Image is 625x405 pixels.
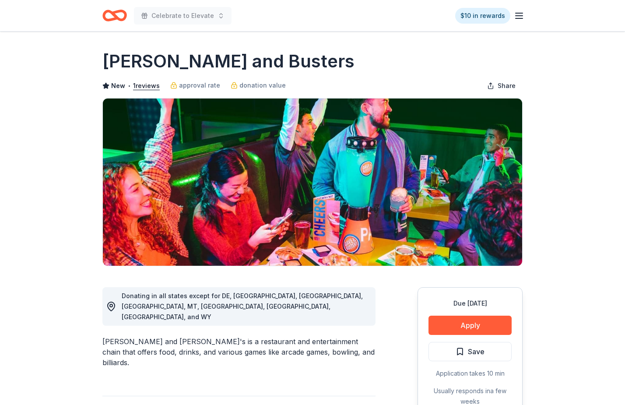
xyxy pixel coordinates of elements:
span: donation value [239,80,286,91]
span: New [111,81,125,91]
button: Save [428,342,512,361]
div: Application takes 10 min [428,368,512,379]
button: Apply [428,316,512,335]
button: 1reviews [133,81,160,91]
span: Donating in all states except for DE, [GEOGRAPHIC_DATA], [GEOGRAPHIC_DATA], [GEOGRAPHIC_DATA], MT... [122,292,363,320]
span: Save [468,346,485,357]
h1: [PERSON_NAME] and Busters [102,49,355,74]
a: donation value [231,80,286,91]
span: Share [498,81,516,91]
span: Celebrate to Elevate [151,11,214,21]
button: Celebrate to Elevate [134,7,232,25]
button: Share [480,77,523,95]
a: $10 in rewards [455,8,510,24]
span: • [128,82,131,89]
img: Image for Dave and Busters [103,99,522,266]
a: approval rate [170,80,220,91]
a: Home [102,5,127,26]
div: [PERSON_NAME] and [PERSON_NAME]'s is a restaurant and entertainment chain that offers food, drink... [102,336,376,368]
span: approval rate [179,80,220,91]
div: Due [DATE] [428,298,512,309]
